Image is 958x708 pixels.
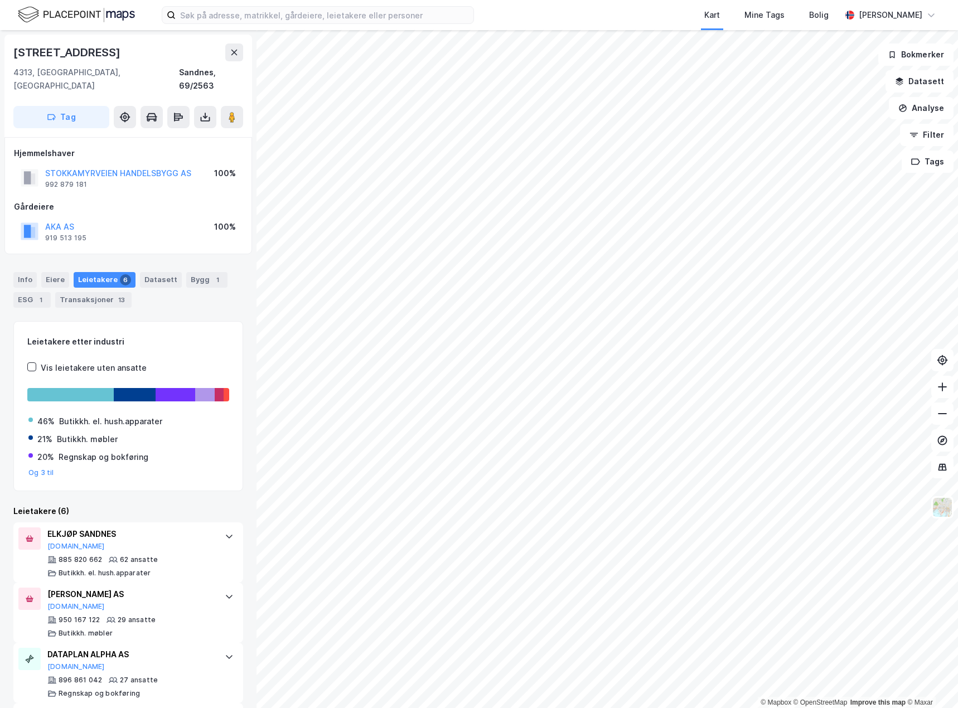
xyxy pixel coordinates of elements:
div: 896 861 042 [59,676,102,685]
div: [PERSON_NAME] AS [47,588,214,601]
div: Bygg [186,272,228,288]
div: Sandnes, 69/2563 [179,66,243,93]
button: Tags [902,151,954,173]
div: Butikkh. el. hush.apparater [59,569,151,578]
img: logo.f888ab2527a4732fd821a326f86c7f29.svg [18,5,135,25]
button: Bokmerker [878,43,954,66]
div: Kontrollprogram for chat [902,654,958,708]
input: Søk på adresse, matrikkel, gårdeiere, leietakere eller personer [176,7,473,23]
div: Hjemmelshaver [14,147,243,160]
button: Analyse [889,97,954,119]
button: Datasett [886,70,954,93]
div: Leietakere [74,272,136,288]
div: 21% [37,433,52,446]
a: Mapbox [761,699,791,706]
div: Butikkh. el. hush.apparater [59,415,162,428]
div: Gårdeiere [14,200,243,214]
button: Filter [900,124,954,146]
button: Tag [13,106,109,128]
div: 885 820 662 [59,555,102,564]
a: Improve this map [850,699,906,706]
div: 13 [116,294,127,305]
button: [DOMAIN_NAME] [47,602,105,611]
div: ELKJØP SANDNES [47,527,214,541]
div: 29 ansatte [118,615,156,624]
button: Og 3 til [28,468,54,477]
div: ESG [13,292,51,308]
div: Regnskap og bokføring [59,450,148,464]
div: Kart [704,8,720,22]
div: Leietakere (6) [13,505,243,518]
div: 62 ansatte [120,555,158,564]
div: 20% [37,450,54,464]
button: [DOMAIN_NAME] [47,662,105,671]
div: Leietakere etter industri [27,335,229,348]
iframe: Chat Widget [902,654,958,708]
div: 46% [37,415,55,428]
div: Transaksjoner [55,292,132,308]
a: OpenStreetMap [794,699,848,706]
div: [STREET_ADDRESS] [13,43,123,61]
div: Mine Tags [744,8,785,22]
div: Bolig [809,8,829,22]
div: Vis leietakere uten ansatte [41,361,147,375]
div: 6 [120,274,131,285]
img: Z [932,497,953,518]
button: [DOMAIN_NAME] [47,542,105,551]
div: 950 167 122 [59,615,100,624]
div: [PERSON_NAME] [859,8,922,22]
div: 27 ansatte [120,676,158,685]
div: 992 879 181 [45,180,87,189]
div: Butikkh. møbler [59,629,113,638]
div: 919 513 195 [45,234,86,243]
div: Butikkh. møbler [57,433,118,446]
div: Datasett [140,272,182,288]
div: Regnskap og bokføring [59,689,140,698]
div: 1 [212,274,223,285]
div: DATAPLAN ALPHA AS [47,648,214,661]
div: 100% [214,167,236,180]
div: 4313, [GEOGRAPHIC_DATA], [GEOGRAPHIC_DATA] [13,66,179,93]
div: 1 [35,294,46,305]
div: Eiere [41,272,69,288]
div: Info [13,272,37,288]
div: 100% [214,220,236,234]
